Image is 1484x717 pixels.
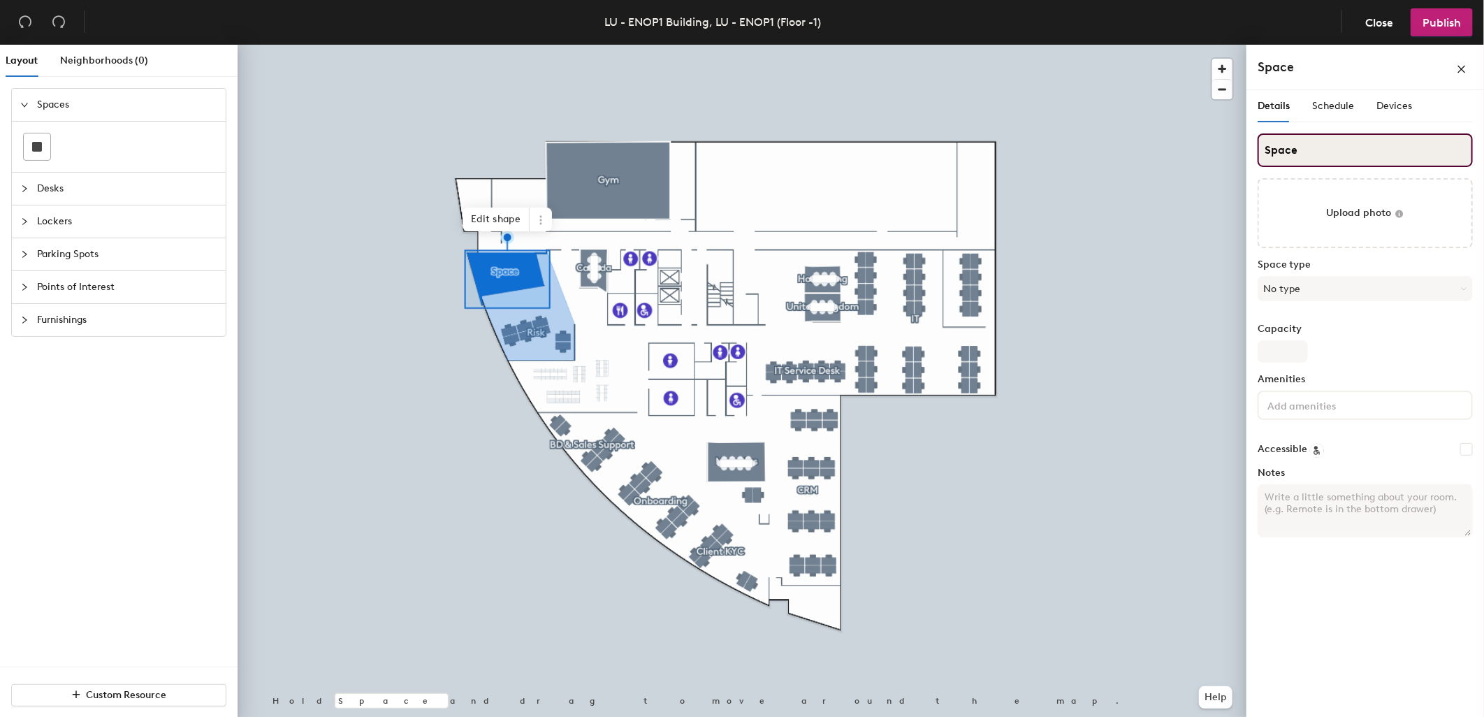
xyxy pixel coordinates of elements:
span: Schedule [1312,100,1354,112]
span: close [1457,64,1467,74]
span: Parking Spots [37,238,217,270]
span: Devices [1376,100,1412,112]
span: Lockers [37,205,217,238]
span: Neighborhoods (0) [60,55,148,66]
span: collapsed [20,250,29,259]
span: Desks [37,173,217,205]
button: Help [1199,686,1232,709]
label: Capacity [1258,324,1473,335]
button: Custom Resource [11,684,226,707]
button: Close [1353,8,1405,36]
button: Upload photo [1258,178,1473,248]
span: collapsed [20,283,29,291]
span: Close [1365,16,1393,29]
span: collapsed [20,316,29,324]
label: Amenities [1258,374,1473,385]
span: expanded [20,101,29,109]
label: Accessible [1258,444,1307,455]
button: No type [1258,276,1473,301]
span: Publish [1423,16,1461,29]
span: collapsed [20,217,29,226]
button: Publish [1411,8,1473,36]
button: Undo (⌘ + Z) [11,8,39,36]
h4: Space [1258,58,1294,76]
span: undo [18,15,32,29]
button: Redo (⌘ + ⇧ + Z) [45,8,73,36]
span: collapsed [20,184,29,193]
span: Furnishings [37,304,217,336]
input: Add amenities [1265,396,1390,413]
span: Edit shape [463,208,530,231]
label: Notes [1258,468,1473,479]
span: Spaces [37,89,217,121]
span: Layout [6,55,38,66]
span: Points of Interest [37,271,217,303]
div: LU - ENOP1 Building, LU - ENOP1 (Floor -1) [605,13,822,31]
label: Space type [1258,259,1473,270]
span: Custom Resource [87,689,167,701]
span: Details [1258,100,1290,112]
